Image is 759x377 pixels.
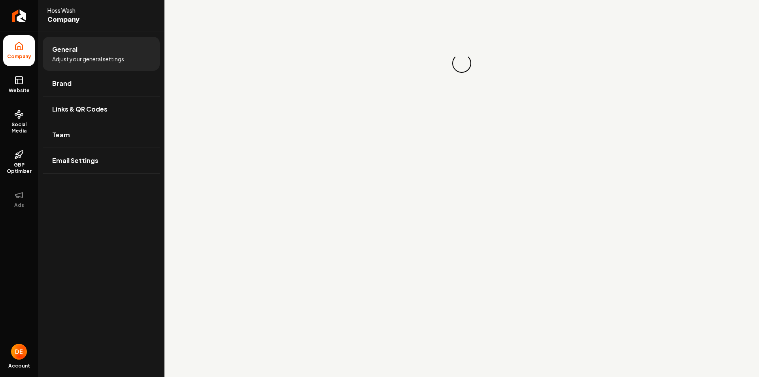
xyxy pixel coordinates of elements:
[52,156,98,165] span: Email Settings
[52,45,77,54] span: General
[12,9,26,22] img: Rebolt Logo
[52,79,72,88] span: Brand
[3,69,35,100] a: Website
[3,162,35,174] span: GBP Optimizer
[3,144,35,181] a: GBP Optimizer
[6,87,33,94] span: Website
[11,344,27,360] button: Open user button
[47,14,136,25] span: Company
[3,121,35,134] span: Social Media
[43,71,160,96] a: Brand
[47,6,136,14] span: Hoss Wash
[8,363,30,369] span: Account
[43,122,160,148] a: Team
[43,97,160,122] a: Links & QR Codes
[43,148,160,173] a: Email Settings
[52,104,108,114] span: Links & QR Codes
[450,51,474,75] div: Loading
[52,55,126,63] span: Adjust your general settings.
[11,344,27,360] img: Dylan Evanich
[3,184,35,215] button: Ads
[11,202,27,208] span: Ads
[4,53,34,60] span: Company
[52,130,70,140] span: Team
[3,103,35,140] a: Social Media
